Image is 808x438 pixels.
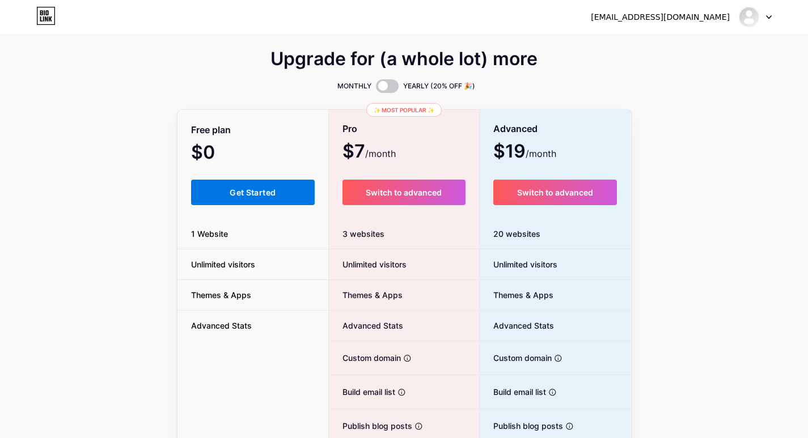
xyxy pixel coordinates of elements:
[177,289,265,301] span: Themes & Apps
[337,80,371,92] span: MONTHLY
[329,420,412,432] span: Publish blog posts
[177,258,269,270] span: Unlimited visitors
[342,144,396,160] span: $7
[342,180,466,205] button: Switch to advanced
[329,352,401,364] span: Custom domain
[480,320,554,331] span: Advanced Stats
[191,180,315,205] button: Get Started
[342,119,357,139] span: Pro
[329,320,403,331] span: Advanced Stats
[591,11,730,23] div: [EMAIL_ADDRESS][DOMAIN_NAME]
[366,188,442,197] span: Switch to advanced
[365,147,396,160] span: /month
[517,188,593,197] span: Switch to advanced
[480,420,563,432] span: Publish blog posts
[738,6,760,28] img: vingle
[191,120,231,140] span: Free plan
[270,52,538,66] span: Upgrade for (a whole lot) more
[329,386,395,398] span: Build email list
[177,228,242,240] span: 1 Website
[230,188,276,197] span: Get Started
[329,258,407,270] span: Unlimited visitors
[366,103,442,117] div: ✨ Most popular ✨
[480,386,546,398] span: Build email list
[480,219,631,249] div: 20 websites
[329,289,403,301] span: Themes & Apps
[480,258,557,270] span: Unlimited visitors
[493,180,617,205] button: Switch to advanced
[191,146,246,161] span: $0
[177,320,265,331] span: Advanced Stats
[526,147,556,160] span: /month
[493,119,538,139] span: Advanced
[493,144,556,160] span: $19
[480,289,553,301] span: Themes & Apps
[403,80,475,92] span: YEARLY (20% OFF 🎉)
[329,219,479,249] div: 3 websites
[480,352,552,364] span: Custom domain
